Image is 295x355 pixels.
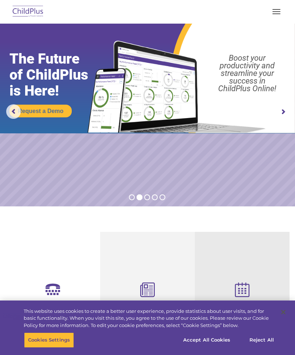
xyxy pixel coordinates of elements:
button: Reject All [239,332,284,348]
rs-layer: The Future of ChildPlus is Here! [9,51,104,99]
rs-layer: Boost your productivity and streamline your success in ChildPlus Online! [204,54,291,92]
button: Accept All Cookies [179,332,234,348]
img: ChildPlus by Procare Solutions [11,3,45,20]
div: This website uses cookies to create a better user experience, provide statistics about user visit... [24,308,275,329]
a: Request a Demo [9,105,72,117]
button: Close [275,304,291,320]
button: Cookies Settings [24,332,74,348]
